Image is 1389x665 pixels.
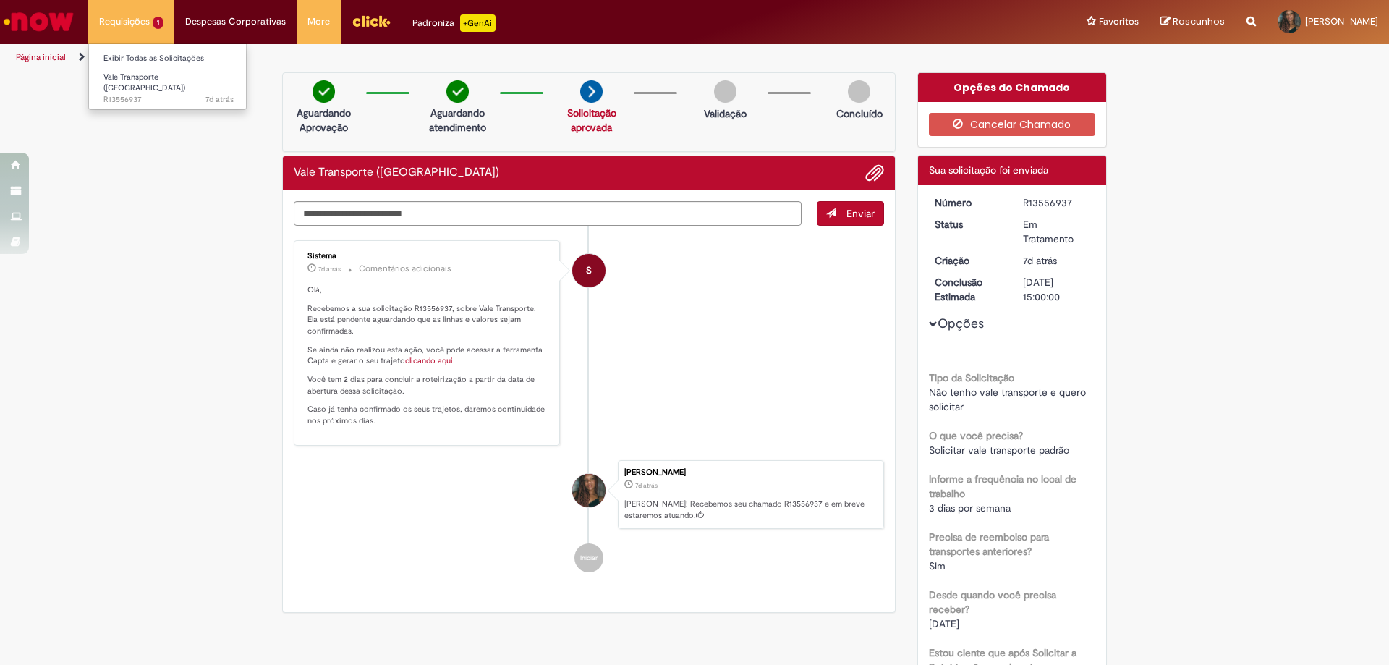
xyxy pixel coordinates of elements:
span: 7d atrás [635,481,658,490]
b: Precisa de reembolso para transportes anteriores? [929,530,1049,558]
img: img-circle-grey.png [714,80,736,103]
span: 7d atrás [205,94,234,105]
a: Solicitação aprovada [567,106,616,134]
span: Requisições [99,14,150,29]
div: Padroniza [412,14,496,32]
span: 7d atrás [1023,254,1057,267]
div: 22/09/2025 19:35:52 [1023,253,1090,268]
p: +GenAi [460,14,496,32]
div: [PERSON_NAME] [624,468,876,477]
ul: Trilhas de página [11,44,915,71]
span: 7d atrás [318,265,341,274]
p: Recebemos a sua solicitação R13556937, sobre Vale Transporte. Ela está pendente aguardando que as... [307,303,548,337]
img: click_logo_yellow_360x200.png [352,10,391,32]
a: Rascunhos [1160,15,1225,29]
span: Sua solicitação foi enviada [929,164,1048,177]
p: Aguardando atendimento [422,106,493,135]
div: Em Tratamento [1023,217,1090,246]
span: Solicitar vale transporte padrão [929,444,1069,457]
b: O que você precisa? [929,429,1023,442]
span: Enviar [846,207,875,220]
textarea: Digite sua mensagem aqui... [294,201,802,226]
button: Adicionar anexos [865,164,884,182]
dt: Status [924,217,1013,232]
dt: Criação [924,253,1013,268]
p: Você tem 2 dias para concluir a roteirização a partir da data de abertura dessa solicitação. [307,374,548,397]
small: Comentários adicionais [359,263,451,275]
a: Página inicial [16,51,66,63]
p: [PERSON_NAME]! Recebemos seu chamado R13556937 e em breve estaremos atuando. [624,499,876,521]
b: Informe a frequência no local de trabalho [929,473,1076,500]
img: arrow-next.png [580,80,603,103]
a: clicando aqui. [405,355,455,366]
dt: Número [924,195,1013,210]
span: R13556937 [103,94,234,106]
div: System [572,254,606,287]
p: Caso já tenha confirmado os seus trajetos, daremos continuidade nos próximos dias. [307,404,548,426]
b: Tipo da Solicitação [929,371,1014,384]
button: Enviar [817,201,884,226]
span: [DATE] [929,617,959,630]
span: More [307,14,330,29]
span: Vale Transporte ([GEOGRAPHIC_DATA]) [103,72,185,94]
span: Favoritos [1099,14,1139,29]
a: Aberto R13556937 : Vale Transporte (VT) [89,69,248,101]
span: Rascunhos [1173,14,1225,28]
img: ServiceNow [1,7,76,36]
span: 3 dias por semana [929,501,1011,514]
time: 22/09/2025 19:35:53 [205,94,234,105]
div: Sistema [307,252,548,261]
time: 22/09/2025 19:35:52 [1023,254,1057,267]
dt: Conclusão Estimada [924,275,1013,304]
ul: Requisições [88,43,247,110]
span: S [586,253,592,288]
div: R13556937 [1023,195,1090,210]
a: Exibir Todas as Solicitações [89,51,248,67]
img: check-circle-green.png [446,80,469,103]
button: Cancelar Chamado [929,113,1096,136]
img: check-circle-green.png [313,80,335,103]
span: Sim [929,559,946,572]
p: Se ainda não realizou esta ação, você pode acessar a ferramenta Capta e gerar o seu trajeto [307,344,548,367]
p: Aguardando Aprovação [289,106,359,135]
time: 22/09/2025 19:35:52 [635,481,658,490]
span: 1 [153,17,163,29]
h2: Vale Transporte (VT) Histórico de tíquete [294,166,499,179]
li: Julia Silva Maximiano [294,460,884,530]
div: [DATE] 15:00:00 [1023,275,1090,304]
time: 22/09/2025 19:35:56 [318,265,341,274]
p: Concluído [836,106,883,121]
ul: Histórico de tíquete [294,226,884,588]
img: img-circle-grey.png [848,80,870,103]
span: Despesas Corporativas [185,14,286,29]
span: Não tenho vale transporte e quero solicitar [929,386,1089,413]
div: Julia Silva Maximiano [572,474,606,507]
span: [PERSON_NAME] [1305,15,1378,27]
p: Validação [704,106,747,121]
div: Opções do Chamado [918,73,1107,102]
p: Olá, [307,284,548,296]
b: Desde quando você precisa receber? [929,588,1056,616]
